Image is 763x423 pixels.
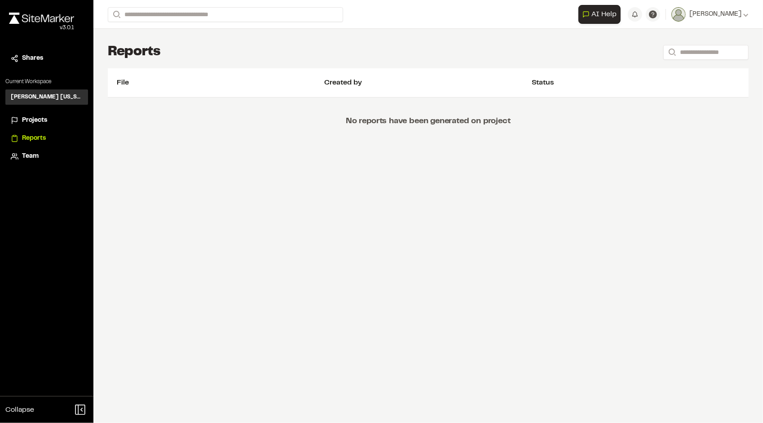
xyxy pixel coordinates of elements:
span: AI Help [591,9,617,20]
button: Search [663,45,679,60]
button: [PERSON_NAME] [671,7,749,22]
div: Status [532,77,740,88]
div: File [117,77,324,88]
div: Oh geez...please don't... [9,24,74,32]
h3: [PERSON_NAME] [US_STATE] [11,93,83,101]
a: Reports [11,134,83,143]
span: [PERSON_NAME] [689,9,741,19]
span: Reports [22,134,46,143]
button: Open AI Assistant [578,5,621,24]
img: User [671,7,686,22]
img: rebrand.png [9,13,74,24]
div: Created by [324,77,532,88]
a: Projects [11,116,83,125]
span: Collapse [5,405,34,415]
button: Search [108,7,124,22]
a: Shares [11,53,83,63]
p: No reports have been generated on project [346,98,511,146]
span: Team [22,151,39,161]
a: Team [11,151,83,161]
h1: Reports [108,43,161,61]
span: Projects [22,116,47,125]
span: Shares [22,53,43,63]
div: Open AI Assistant [578,5,624,24]
p: Current Workspace [5,78,88,86]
